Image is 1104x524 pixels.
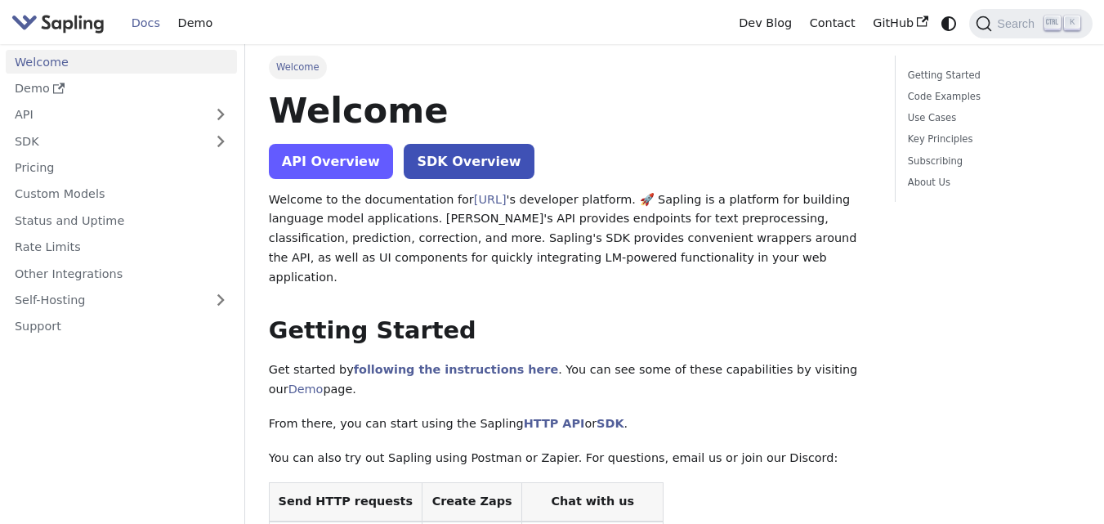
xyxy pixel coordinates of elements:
button: Search (Ctrl+K) [969,9,1092,38]
a: Support [6,315,237,338]
a: Key Principles [908,132,1075,147]
span: Search [992,17,1044,30]
a: [URL] [474,193,507,206]
th: Chat with us [522,483,664,522]
a: Use Cases [908,110,1075,126]
kbd: K [1064,16,1080,30]
a: Custom Models [6,182,237,206]
a: Status and Uptime [6,208,237,232]
a: Code Examples [908,89,1075,105]
a: Welcome [6,50,237,74]
a: Sapling.ai [11,11,110,35]
a: Rate Limits [6,235,237,259]
th: Send HTTP requests [269,483,422,522]
a: Demo [288,383,324,396]
a: Subscribing [908,154,1075,169]
a: Demo [169,11,221,36]
h2: Getting Started [269,316,872,346]
a: SDK [597,417,624,430]
a: API Overview [269,144,393,179]
a: Contact [801,11,865,36]
a: About Us [908,175,1075,190]
span: Welcome [269,56,327,78]
p: Welcome to the documentation for 's developer platform. 🚀 Sapling is a platform for building lang... [269,190,872,288]
p: From there, you can start using the Sapling or . [269,414,872,434]
a: HTTP API [524,417,585,430]
a: SDK [6,129,204,153]
img: Sapling.ai [11,11,105,35]
nav: Breadcrumbs [269,56,872,78]
p: Get started by . You can see some of these capabilities by visiting our page. [269,361,872,400]
a: following the instructions here [354,363,558,376]
button: Expand sidebar category 'API' [204,103,237,127]
a: Getting Started [908,68,1075,83]
p: You can also try out Sapling using Postman or Zapier. For questions, email us or join our Discord: [269,449,872,468]
a: SDK Overview [404,144,534,179]
a: API [6,103,204,127]
button: Expand sidebar category 'SDK' [204,129,237,153]
a: Pricing [6,156,237,180]
a: Docs [123,11,169,36]
th: Create Zaps [422,483,522,522]
a: Self-Hosting [6,289,237,312]
a: Other Integrations [6,262,237,285]
h1: Welcome [269,88,872,132]
a: Dev Blog [730,11,800,36]
a: GitHub [864,11,936,36]
a: Demo [6,77,237,101]
button: Switch between dark and light mode (currently system mode) [937,11,961,35]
